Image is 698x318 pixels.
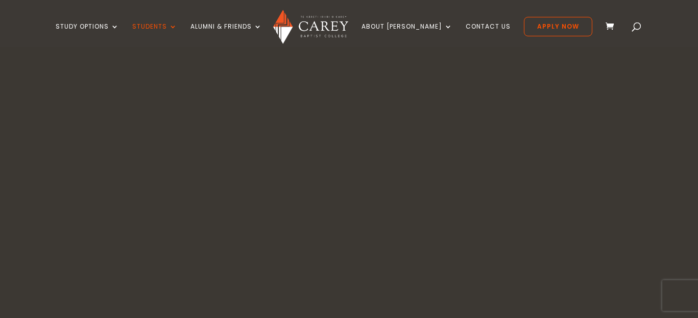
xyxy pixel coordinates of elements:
[56,23,119,47] a: Study Options
[132,23,177,47] a: Students
[273,10,348,44] img: Carey Baptist College
[466,23,511,47] a: Contact Us
[362,23,452,47] a: About [PERSON_NAME]
[190,23,262,47] a: Alumni & Friends
[524,17,592,36] a: Apply Now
